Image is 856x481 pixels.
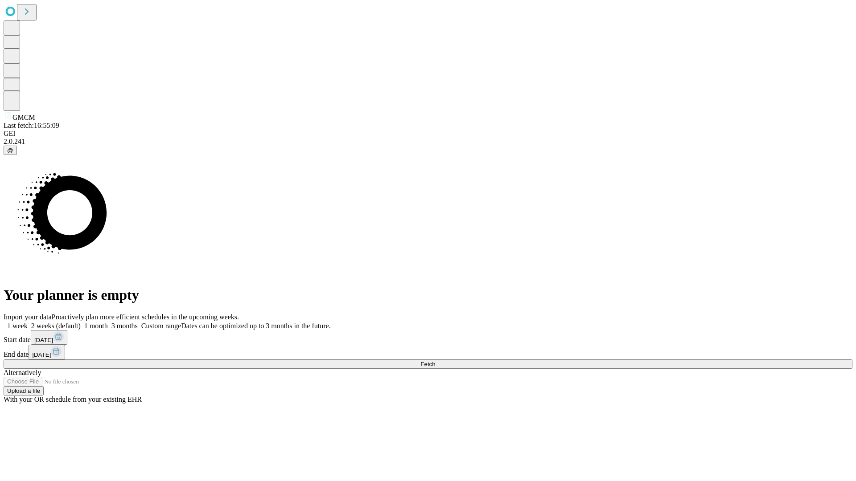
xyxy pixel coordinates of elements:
[181,322,330,330] span: Dates can be optimized up to 3 months in the future.
[4,138,852,146] div: 2.0.241
[4,130,852,138] div: GEI
[7,322,28,330] span: 1 week
[52,313,239,321] span: Proactively plan more efficient schedules in the upcoming weeks.
[4,345,852,359] div: End date
[32,351,51,358] span: [DATE]
[4,386,44,395] button: Upload a file
[4,369,41,376] span: Alternatively
[34,337,53,343] span: [DATE]
[7,147,13,154] span: @
[141,322,181,330] span: Custom range
[111,322,138,330] span: 3 months
[420,361,435,367] span: Fetch
[4,359,852,369] button: Fetch
[4,287,852,303] h1: Your planner is empty
[4,330,852,345] div: Start date
[4,122,59,129] span: Last fetch: 16:55:09
[4,146,17,155] button: @
[4,313,52,321] span: Import your data
[12,114,35,121] span: GMCM
[4,395,142,403] span: With your OR schedule from your existing EHR
[84,322,108,330] span: 1 month
[31,330,67,345] button: [DATE]
[29,345,65,359] button: [DATE]
[31,322,81,330] span: 2 weeks (default)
